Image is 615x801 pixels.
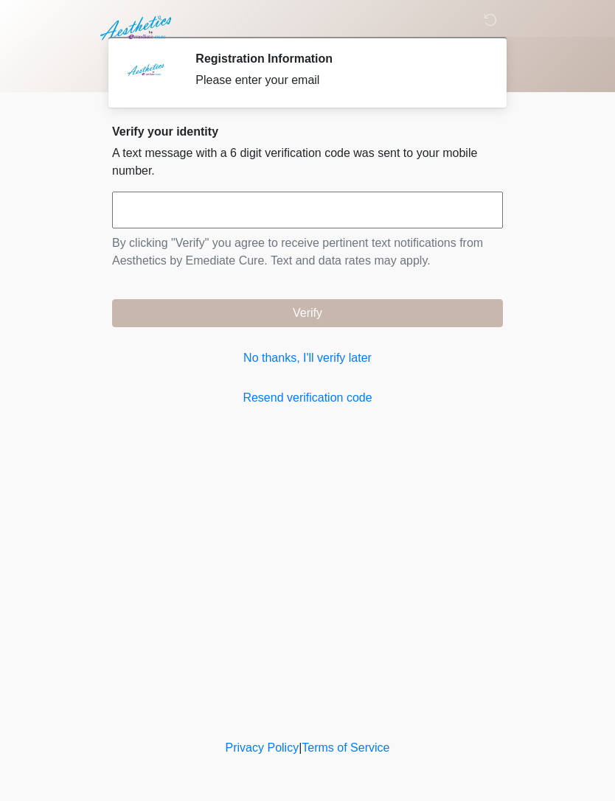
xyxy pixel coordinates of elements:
p: A text message with a 6 digit verification code was sent to your mobile number. [112,144,503,180]
p: By clicking "Verify" you agree to receive pertinent text notifications from Aesthetics by Emediat... [112,234,503,270]
div: Please enter your email [195,71,481,89]
img: Aesthetics by Emediate Cure Logo [97,11,178,45]
a: No thanks, I'll verify later [112,349,503,367]
h2: Verify your identity [112,125,503,139]
img: Agent Avatar [123,52,167,96]
a: Privacy Policy [226,741,299,754]
h2: Registration Information [195,52,481,66]
a: | [299,741,302,754]
a: Terms of Service [302,741,389,754]
a: Resend verification code [112,389,503,407]
button: Verify [112,299,503,327]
